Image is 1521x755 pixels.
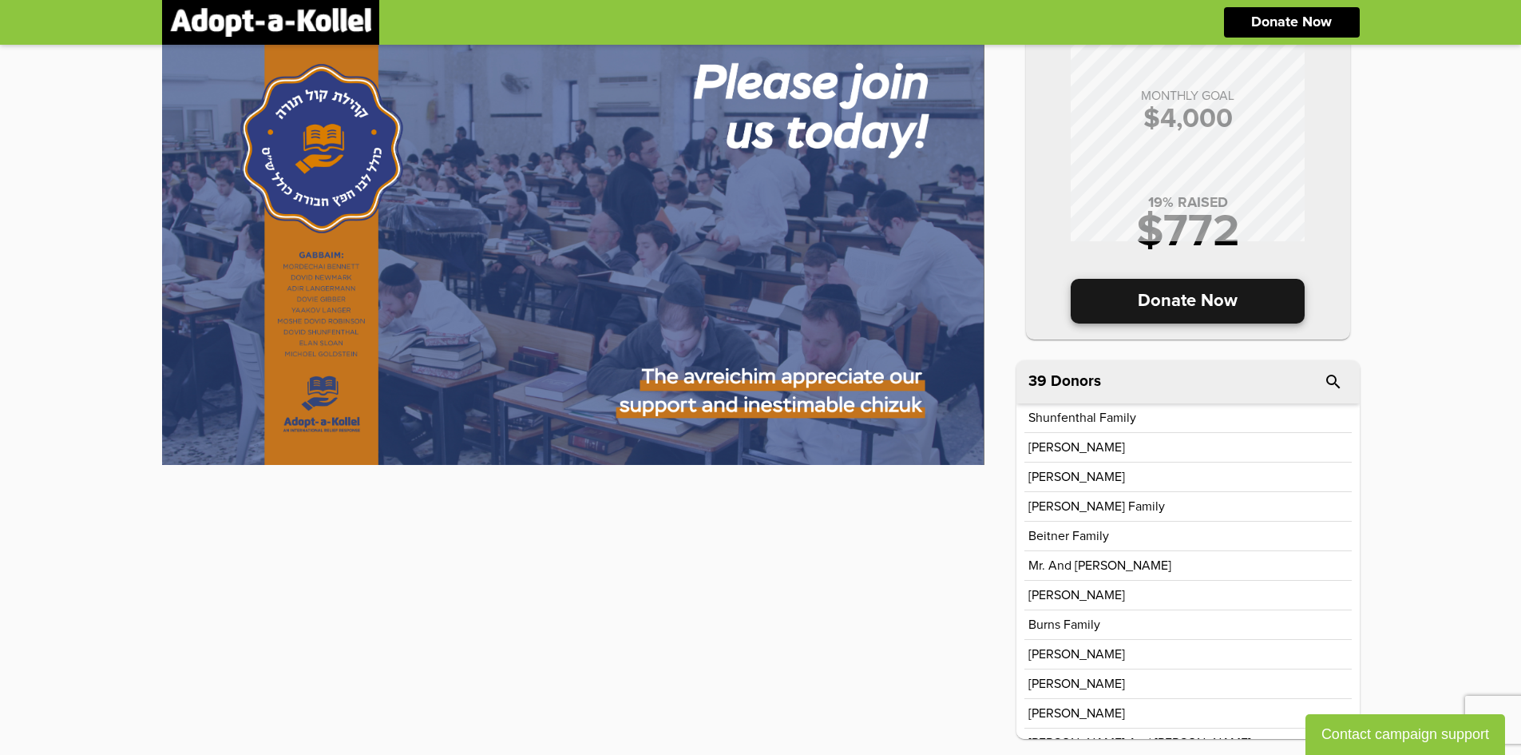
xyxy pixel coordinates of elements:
p: [PERSON_NAME] [1028,471,1125,483]
p: [PERSON_NAME] [1028,441,1125,454]
p: [PERSON_NAME] and [PERSON_NAME] [1028,737,1251,749]
p: Donate Now [1251,15,1332,30]
p: Burns Family [1028,618,1100,631]
p: Donors [1051,374,1101,389]
p: [PERSON_NAME] [1028,678,1125,690]
p: $ [1042,105,1334,133]
p: Shunfenthal Family [1028,411,1136,424]
button: Contact campaign support [1305,714,1505,755]
img: wIXMKzDbdW.sHfyl5CMYm.jpg [162,2,984,465]
p: MONTHLY GOAL [1042,89,1334,102]
i: search [1324,372,1343,391]
p: [PERSON_NAME] [1028,707,1125,720]
p: Beitner Family [1028,530,1109,542]
p: [PERSON_NAME] [1028,648,1125,661]
p: Donate Now [1071,279,1305,324]
p: Mr. and [PERSON_NAME] [1028,559,1171,572]
p: [PERSON_NAME] [1028,589,1125,602]
p: [PERSON_NAME] Family [1028,500,1165,513]
span: 39 [1028,374,1047,389]
img: logonobg.png [170,8,371,37]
